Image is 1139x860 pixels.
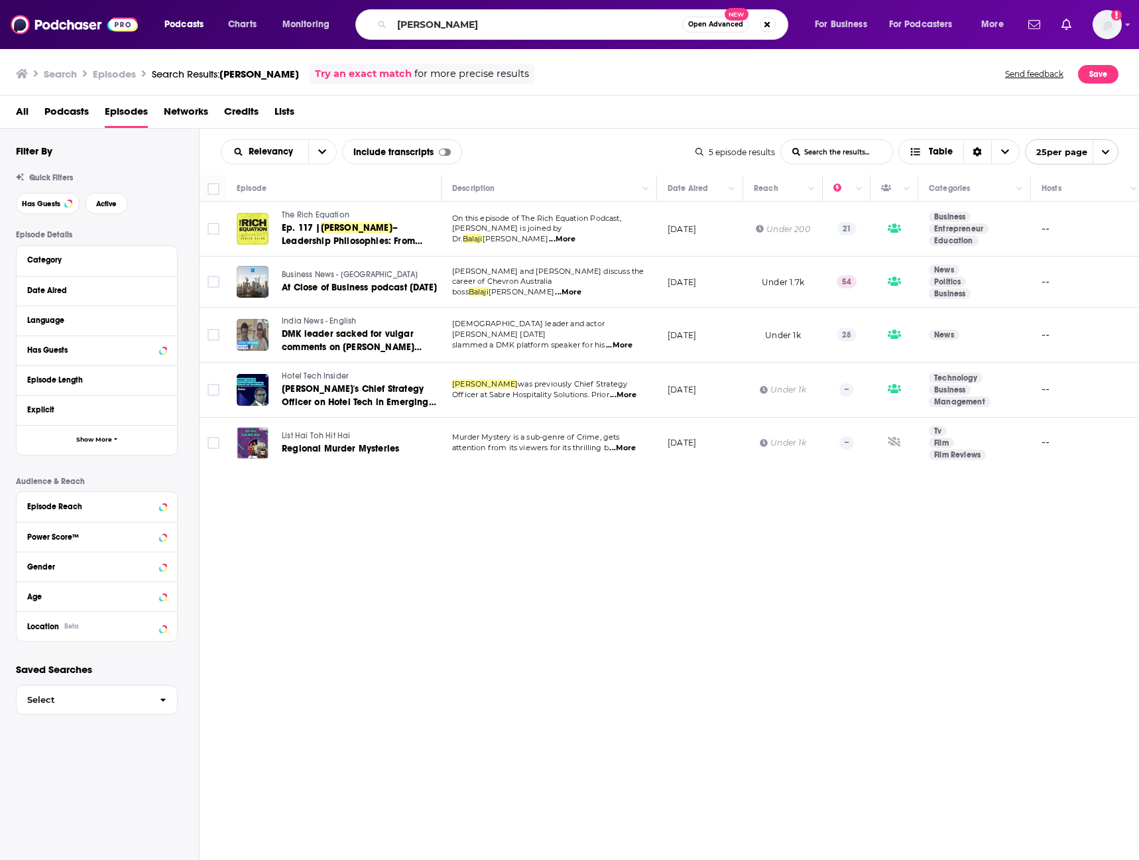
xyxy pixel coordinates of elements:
[27,622,59,631] span: Location
[881,180,900,196] div: Has Guests
[929,212,971,222] a: Business
[972,14,1020,35] button: open menu
[839,383,854,397] p: --
[27,341,166,358] button: Has Guests
[754,180,778,196] div: Reach
[929,373,983,383] a: Technology
[282,222,321,233] span: Ep. 117 |
[929,438,954,448] a: Film
[682,17,749,32] button: Open AdvancedNew
[1111,10,1122,21] svg: Email not verified
[929,180,970,196] div: Categories
[368,9,801,40] div: Search podcasts, credits, & more...
[16,663,178,676] p: Saved Searches
[27,345,155,355] div: Has Guests
[606,340,632,351] span: ...More
[452,390,609,399] span: Officer at Sabre Hospitality Solutions. Prior
[17,425,177,455] button: Show More
[760,384,806,395] div: Under 1k
[695,147,775,157] div: 5 episode results
[929,426,947,436] a: Tv
[282,270,418,279] span: Business News - [GEOGRAPHIC_DATA]
[321,222,392,233] span: [PERSON_NAME]
[963,140,991,164] div: Sort Direction
[483,234,548,243] span: [PERSON_NAME]
[452,223,562,243] span: [PERSON_NAME] is joined by Dr.
[1026,142,1087,162] span: 25 per page
[929,265,959,275] a: News
[219,14,265,35] a: Charts
[610,390,636,400] span: ...More
[889,15,953,34] span: For Podcasters
[219,68,299,80] span: [PERSON_NAME]
[929,235,979,246] a: Education
[555,287,581,298] span: ...More
[315,66,412,82] a: Try an exact match
[452,340,605,349] span: slammed a DMK platform speaker for his
[152,68,299,80] a: Search Results:[PERSON_NAME]
[152,68,299,80] div: Search Results:
[837,328,857,341] p: 28
[929,223,989,234] a: Entrepreneur
[27,312,166,328] button: Language
[308,140,336,164] button: open menu
[725,8,749,21] span: New
[22,200,60,208] span: Has Guests
[518,379,627,389] span: was previously Chief Strategy
[282,442,440,456] a: Regional Murder Mysteries
[668,276,696,288] p: [DATE]
[282,383,436,421] span: [PERSON_NAME]'s Chief Strategy Officer on Hotel Tech in Emerging Markets
[929,330,959,340] a: News
[609,443,636,454] span: ...More
[64,622,79,631] div: Beta
[282,15,330,34] span: Monitoring
[929,276,966,287] a: Politics
[1056,13,1077,36] a: Show notifications dropdown
[463,234,483,243] span: Balaji
[274,101,294,128] a: Lists
[76,436,112,444] span: Show More
[898,139,1020,164] button: Choose View
[16,477,178,486] p: Audience & Reach
[1093,10,1122,39] img: User Profile
[1042,180,1061,196] div: Hosts
[27,375,158,385] div: Episode Length
[27,558,166,574] button: Gender
[668,384,696,395] p: [DATE]
[27,528,166,544] button: Power Score™
[208,276,219,288] span: Toggle select row
[1025,139,1118,164] button: open menu
[105,101,148,128] a: Episodes
[11,12,138,37] img: Podchaser - Follow, Share and Rate Podcasts
[282,431,350,440] span: List Hai Toh Hit Hai
[27,497,166,514] button: Episode Reach
[851,181,867,197] button: Column Actions
[469,287,489,296] span: Balaji
[164,101,208,128] a: Networks
[899,181,915,197] button: Column Actions
[27,592,155,601] div: Age
[27,251,166,268] button: Category
[155,14,221,35] button: open menu
[1023,13,1046,36] a: Show notifications dropdown
[929,450,986,460] a: Film Reviews
[27,401,166,418] button: Explicit
[16,145,52,157] h2: Filter By
[282,316,440,328] a: India News - English
[16,230,178,239] p: Episode Details
[837,275,857,288] p: 54
[16,193,80,214] button: Has Guests
[44,101,89,128] a: Podcasts
[282,210,440,221] a: The Rich Equation
[282,430,440,442] a: List Hai Toh Hit Hai
[27,532,155,542] div: Power Score™
[833,180,852,196] div: Power Score
[489,287,554,296] span: [PERSON_NAME]
[806,14,884,35] button: open menu
[452,443,609,452] span: attention from its viewers for its thrilling b
[27,255,158,265] div: Category
[452,276,552,296] span: career of Chevron Australia boss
